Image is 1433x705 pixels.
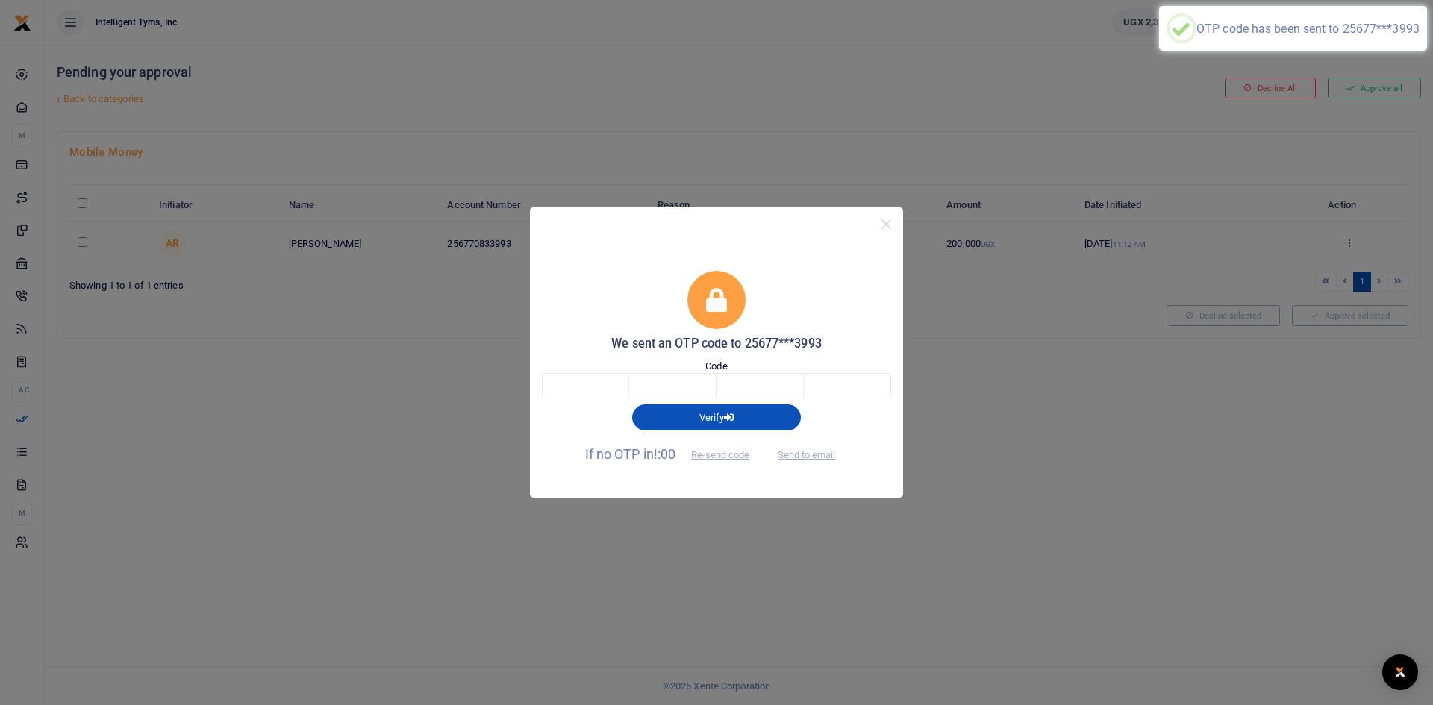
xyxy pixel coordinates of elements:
[1196,22,1420,36] div: OTP code has been sent to 25677***3993
[585,446,763,462] span: If no OTP in
[875,213,897,235] button: Close
[654,446,675,462] span: !:00
[705,359,727,374] label: Code
[632,404,801,430] button: Verify
[1382,654,1418,690] div: Open Intercom Messenger
[542,336,891,351] h5: We sent an OTP code to 25677***3993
